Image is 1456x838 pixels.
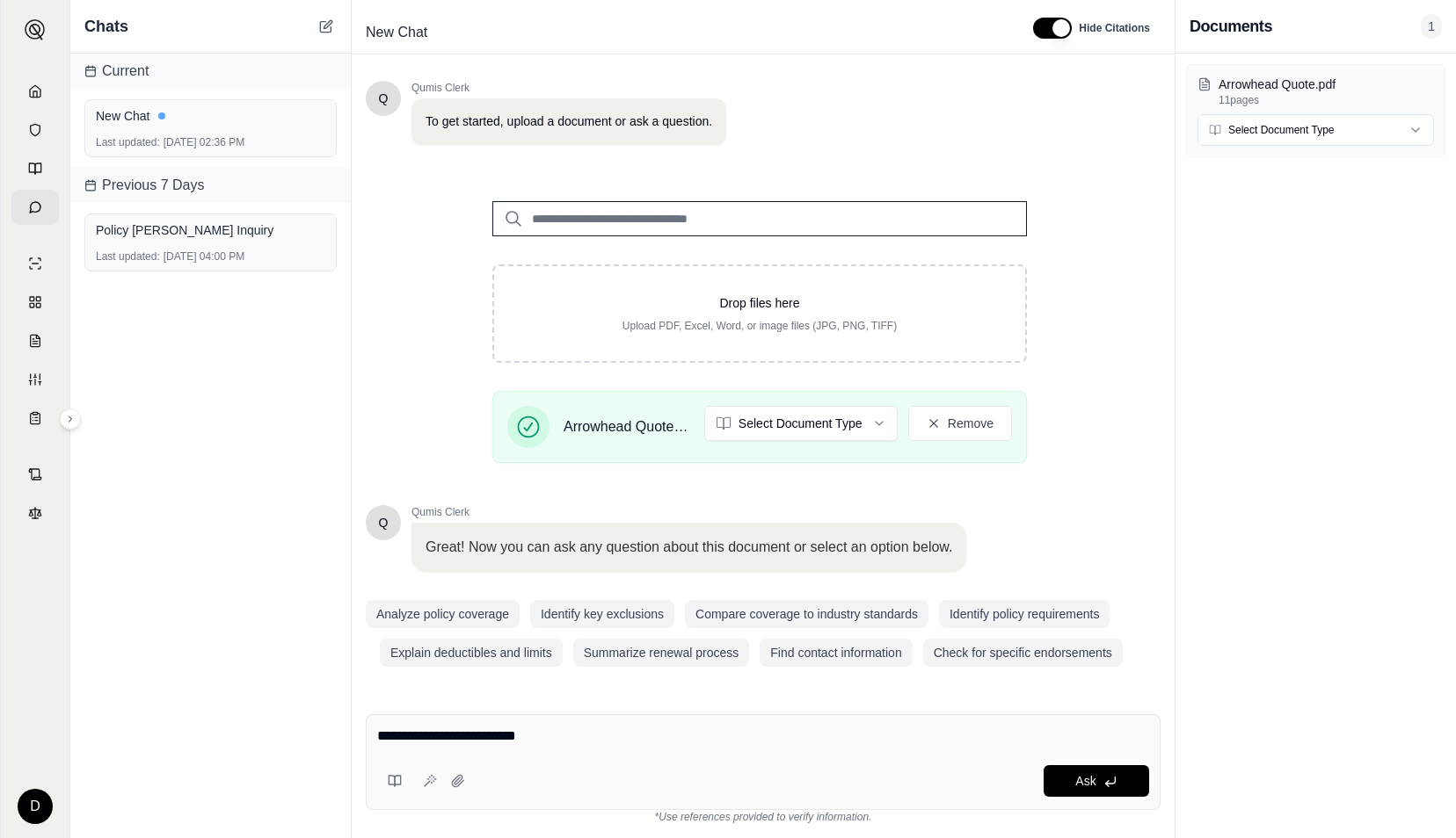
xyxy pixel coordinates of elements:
[11,457,59,492] a: Contract Analysis
[359,18,434,47] span: New Chat
[908,406,1012,441] button: Remove
[1219,76,1434,93] p: Arrowhead Quote.pdf
[11,246,59,281] a: Single Policy
[564,416,690,437] span: Arrowhead Quote.pdf
[96,249,325,264] div: [DATE] 04:00 PM
[11,362,59,397] a: Custom Report
[70,54,351,89] div: Current
[530,600,674,628] button: Identify key exclusions
[379,514,389,531] span: Hello
[60,408,81,430] button: Expand sidebar
[366,810,1161,824] div: *Use references provided to verify information.
[411,81,726,95] span: Qumis Clerk
[11,190,59,225] a: Chat
[11,323,59,358] a: Claim Coverage
[70,168,351,203] div: Previous 7 Days
[366,600,520,628] button: Analyze policy coverage
[25,19,46,40] img: Expand sidebar
[379,90,389,107] span: Hello
[11,401,59,436] a: Coverage Table
[1198,76,1434,107] button: Arrowhead Quote.pdf11pages
[522,319,997,333] p: Upload PDF, Excel, Word, or image files (JPG, PNG, TIFF)
[760,639,912,667] button: Find contact information
[96,135,325,149] div: [DATE] 02:36 PM
[411,505,966,519] span: Qumis Clerk
[11,495,59,531] a: Legal Search Engine
[11,112,59,148] a: Documents Vault
[18,12,53,47] button: Expand sidebar
[522,294,997,312] p: Drop files here
[573,639,750,667] button: Summarize renewal process
[11,74,59,109] a: Home
[426,537,952,558] p: Great! Now you can ask any question about this document or select an option below.
[96,135,160,149] span: Last updated:
[1219,93,1434,107] p: 11 pages
[96,249,160,264] span: Last updated:
[84,14,128,39] span: Chats
[316,16,337,37] button: New Chat
[96,221,325,239] div: Policy [PERSON_NAME] Inquiry
[1190,14,1272,39] h3: Documents
[1421,14,1442,39] span: 1
[1075,774,1096,788] span: Ask
[18,789,53,824] div: D
[11,151,59,186] a: Prompt Library
[923,639,1123,667] button: Check for specific endorsements
[380,639,563,667] button: Explain deductibles and limits
[1044,765,1149,797] button: Ask
[939,600,1110,628] button: Identify policy requirements
[11,285,59,320] a: Policy Comparisons
[426,112,712,131] p: To get started, upload a document or ask a question.
[359,18,1012,47] div: Edit Title
[96,107,325,125] div: New Chat
[685,600,928,628] button: Compare coverage to industry standards
[1079,21,1150,35] span: Hide Citations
